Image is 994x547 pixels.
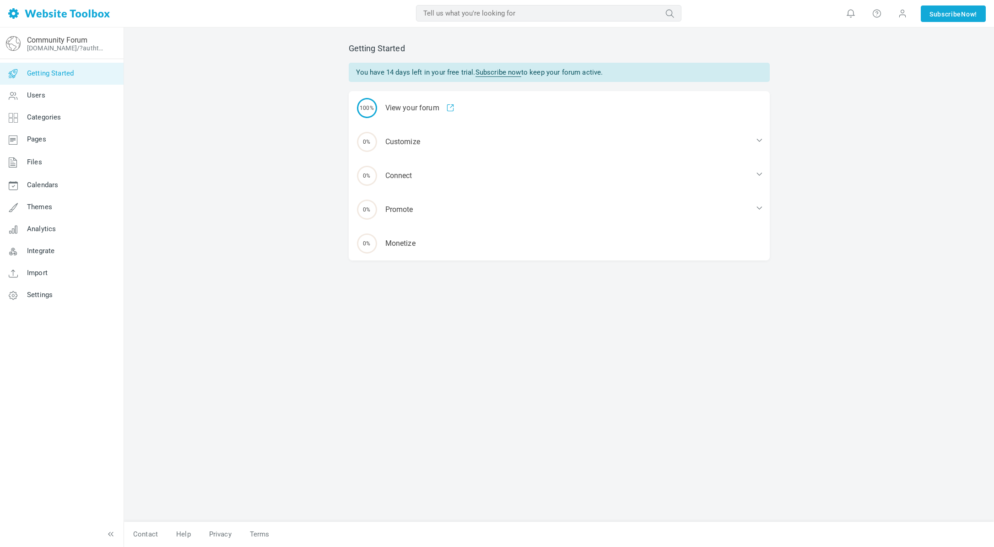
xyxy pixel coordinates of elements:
a: Terms [241,526,279,542]
span: Import [27,269,48,277]
span: Themes [27,203,52,211]
span: Pages [27,135,46,143]
div: View your forum [349,91,770,125]
span: Integrate [27,247,54,255]
a: SubscribeNow! [921,5,986,22]
span: 0% [357,200,377,220]
img: globe-icon.png [6,36,21,51]
span: 100% [357,98,377,118]
span: Calendars [27,181,58,189]
a: Community Forum [27,36,87,44]
a: [DOMAIN_NAME]/?authtoken=9ac66dc17cdde635731fd29dc8434852&rememberMe=1 [27,44,107,52]
div: Promote [349,193,770,227]
span: 0% [357,166,377,186]
h2: Getting Started [349,43,770,54]
span: 0% [357,132,377,152]
div: Connect [349,159,770,193]
span: 0% [357,233,377,254]
div: Customize [349,125,770,159]
span: Categories [27,113,61,121]
span: Files [27,158,42,166]
div: Monetize [349,227,770,260]
input: Tell us what you're looking for [416,5,681,22]
span: Analytics [27,225,56,233]
a: Help [167,526,200,542]
span: Settings [27,291,53,299]
span: Users [27,91,45,99]
a: 100% View your forum [349,91,770,125]
a: Subscribe now [475,68,521,77]
span: Getting Started [27,69,74,77]
div: You have 14 days left in your free trial. to keep your forum active. [349,63,770,82]
a: Contact [124,526,167,542]
span: Now! [961,9,977,19]
a: Privacy [200,526,241,542]
a: 0% Monetize [349,227,770,260]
